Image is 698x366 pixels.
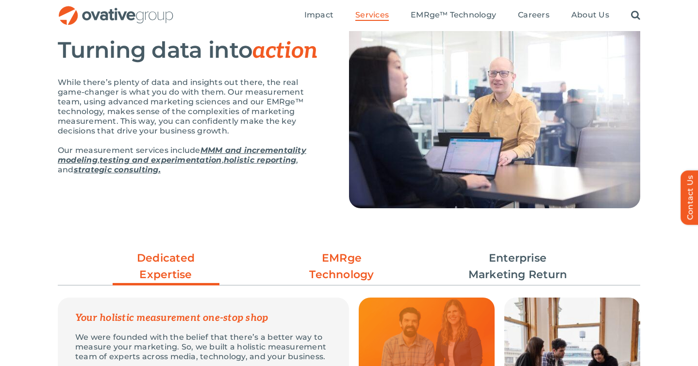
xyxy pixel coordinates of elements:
[355,10,389,20] span: Services
[75,313,332,323] p: Your holistic measurement one-stop shop
[631,10,640,21] a: Search
[58,38,325,63] h2: Turning data into
[571,10,609,21] a: About Us
[224,155,296,165] a: holistic reporting
[349,14,640,208] img: Measurement – Hero
[74,165,161,174] a: strategic consulting.
[58,5,174,14] a: OG_Full_horizontal_RGB
[252,37,317,65] em: action
[75,333,332,362] p: We were founded with the belief that there’s a better way to measure your marketing. So, we built...
[304,10,333,20] span: Impact
[465,250,571,283] a: Enterprise Marketing Return
[518,10,549,21] a: Careers
[58,245,640,288] ul: Post Filters
[113,250,219,288] a: Dedicated Expertise
[355,10,389,21] a: Services
[58,78,325,136] p: While there’s plenty of data and insights out there, the real game-changer is what you do with th...
[518,10,549,20] span: Careers
[571,10,609,20] span: About Us
[304,10,333,21] a: Impact
[100,155,221,165] a: testing and experimentation
[58,146,306,165] a: MMM and incrementality modeling
[411,10,496,20] span: EMRge™ Technology
[411,10,496,21] a: EMRge™ Technology
[288,250,395,283] a: EMRge Technology
[58,146,325,175] p: Our measurement services include , , , and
